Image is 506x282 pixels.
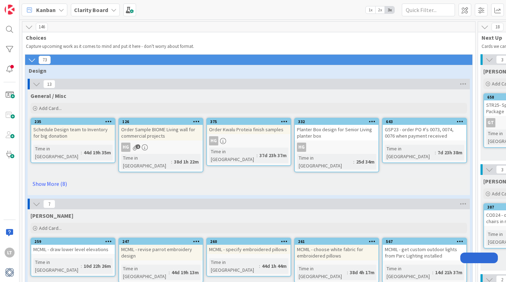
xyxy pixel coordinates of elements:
[486,118,495,127] div: GT
[295,143,378,152] div: HG
[210,119,291,124] div: 375
[386,239,466,244] div: 567
[39,105,62,111] span: Add Card...
[29,67,463,74] span: Design
[39,225,62,231] span: Add Card...
[74,6,108,13] b: Clarity Board
[121,154,171,170] div: Time in [GEOGRAPHIC_DATA]
[354,158,376,166] div: 25d 34m
[119,118,203,125] div: 126
[295,118,378,140] div: 332Planter Box design for Senior Living planter box
[207,245,291,254] div: MCMIL - specify embroidered pillows
[121,265,169,280] div: Time in [GEOGRAPHIC_DATA]
[31,245,115,254] div: MCMIL - draw lower level elevations
[297,154,353,170] div: Time in [GEOGRAPHIC_DATA]
[386,119,466,124] div: 643
[171,158,172,166] span: :
[491,23,504,31] span: 18
[34,239,115,244] div: 259
[432,269,433,276] span: :
[36,6,56,14] span: Kanban
[43,200,55,208] span: 7
[33,258,81,274] div: Time in [GEOGRAPHIC_DATA]
[436,149,464,156] div: 7d 23h 38m
[295,125,378,140] div: Planter Box design for Senior Living planter box
[30,178,467,189] a: Show More (8)
[383,245,466,260] div: MCMIL - get custom outdoor lights from Parc Lighting installed
[121,143,130,152] div: HG
[122,119,203,124] div: 126
[383,118,466,140] div: 643GSP23 - order PO #'s 0073, 0074, 0076 when payment received
[295,245,378,260] div: MCMIL - choose white fabric for embroidered pillows
[31,118,115,140] div: 235Schedule Design team to Inventory for big donation
[81,149,82,156] span: :
[5,248,15,258] div: LT
[207,238,291,254] div: 260MCMIL - specify embroidered pillows
[119,118,203,140] div: 126Order Sample BIOME Living wall for commercial projects
[297,143,306,152] div: HG
[5,267,15,277] img: avatar
[435,149,436,156] span: :
[31,238,115,245] div: 259
[207,136,291,145] div: HG
[257,151,258,159] span: :
[383,118,466,125] div: 643
[43,80,55,88] span: 13
[26,44,461,49] p: Capture upcoming work as it comes to mind and put it here - don't worry about format.
[30,212,73,219] span: MCMIL McMillon
[383,238,466,245] div: 567
[119,238,203,245] div: 247
[297,265,347,280] div: Time in [GEOGRAPHIC_DATA]
[31,125,115,140] div: Schedule Design team to Inventory for big donation
[31,118,115,125] div: 235
[375,6,385,13] span: 2x
[39,56,51,64] span: 73
[5,5,15,15] img: Visit kanbanzone.com
[295,238,378,260] div: 261MCMIL - choose white fabric for embroidered pillows
[34,119,115,124] div: 235
[119,125,203,140] div: Order Sample BIOME Living wall for commercial projects
[81,262,82,270] span: :
[119,245,203,260] div: MCMIL - revise parrot embroidery design
[347,269,348,276] span: :
[136,144,140,149] span: 1
[258,151,288,159] div: 37d 23h 37m
[207,238,291,245] div: 260
[385,265,432,280] div: Time in [GEOGRAPHIC_DATA]
[207,118,291,125] div: 375
[30,92,66,99] span: General / Misc
[383,125,466,140] div: GSP23 - order PO #'s 0073, 0074, 0076 when payment received
[348,269,376,276] div: 38d 4h 17m
[26,34,466,41] span: Choices
[385,6,394,13] span: 3x
[33,145,81,160] div: Time in [GEOGRAPHIC_DATA]
[119,238,203,260] div: 247MCMIL - revise parrot embroidery design
[207,125,291,134] div: Order Kwalu Proteia finish samples
[31,238,115,254] div: 259MCMIL - draw lower level elevations
[209,148,257,163] div: Time in [GEOGRAPHIC_DATA]
[207,118,291,134] div: 375Order Kwalu Proteia finish samples
[295,118,378,125] div: 332
[36,23,48,31] span: 146
[209,136,218,145] div: HG
[169,269,170,276] span: :
[295,238,378,245] div: 261
[366,6,375,13] span: 1x
[210,239,291,244] div: 260
[260,262,288,270] div: 44d 1h 44m
[122,239,203,244] div: 247
[209,258,259,274] div: Time in [GEOGRAPHIC_DATA]
[298,239,378,244] div: 261
[259,262,260,270] span: :
[402,4,455,16] input: Quick Filter...
[383,238,466,260] div: 567MCMIL - get custom outdoor lights from Parc Lighting installed
[433,269,464,276] div: 14d 21h 37m
[353,158,354,166] span: :
[119,143,203,152] div: HG
[82,149,113,156] div: 44d 19h 35m
[172,158,201,166] div: 38d 1h 22m
[385,145,435,160] div: Time in [GEOGRAPHIC_DATA]
[298,119,378,124] div: 332
[170,269,201,276] div: 44d 19h 13m
[82,262,113,270] div: 10d 22h 26m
